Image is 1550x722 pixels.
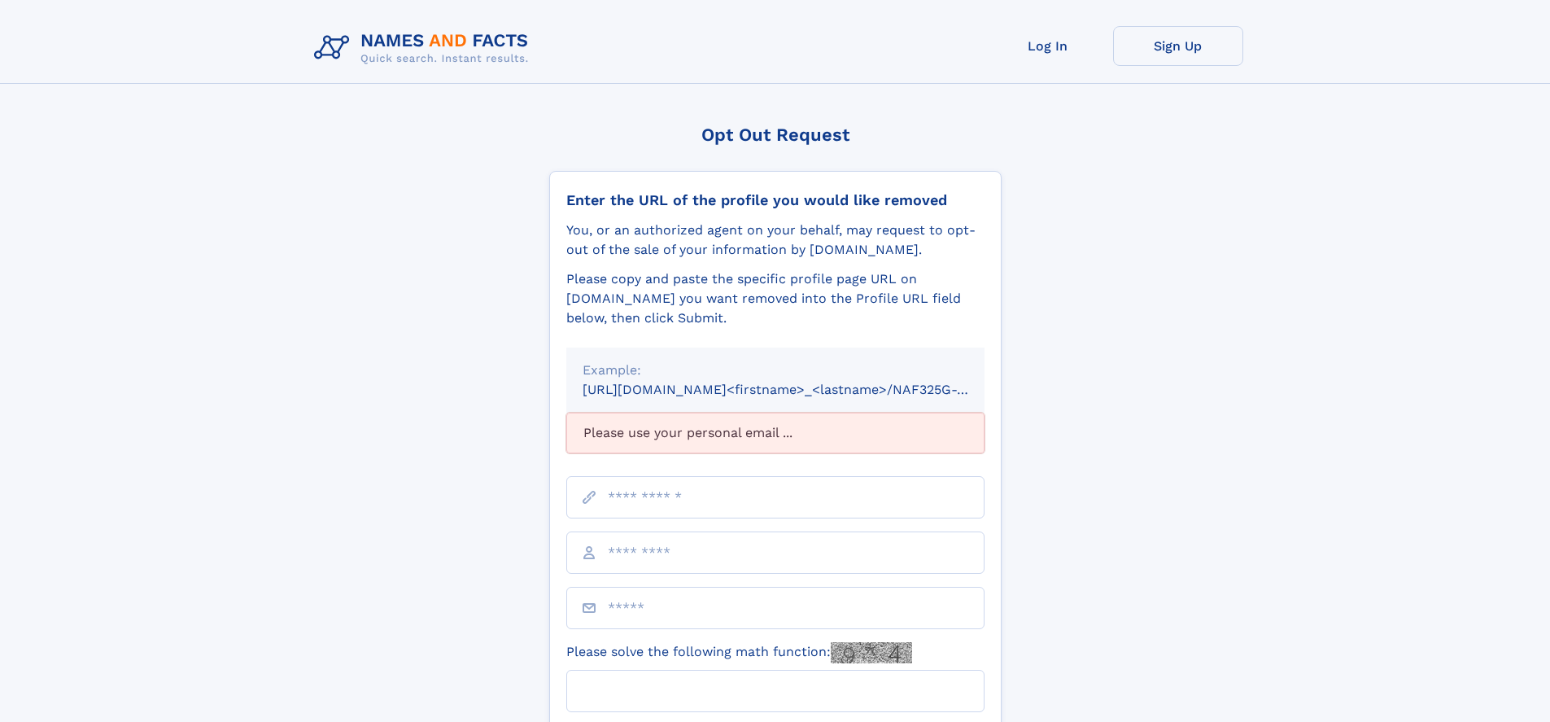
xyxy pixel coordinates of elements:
div: Opt Out Request [549,125,1002,145]
a: Log In [983,26,1113,66]
a: Sign Up [1113,26,1243,66]
img: Logo Names and Facts [308,26,542,70]
small: [URL][DOMAIN_NAME]<firstname>_<lastname>/NAF325G-xxxxxxxx [583,382,1015,397]
div: Please copy and paste the specific profile page URL on [DOMAIN_NAME] you want removed into the Pr... [566,269,985,328]
label: Please solve the following math function: [566,642,912,663]
div: Enter the URL of the profile you would like removed [566,191,985,209]
div: Please use your personal email ... [566,413,985,453]
div: Example: [583,361,968,380]
div: You, or an authorized agent on your behalf, may request to opt-out of the sale of your informatio... [566,221,985,260]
